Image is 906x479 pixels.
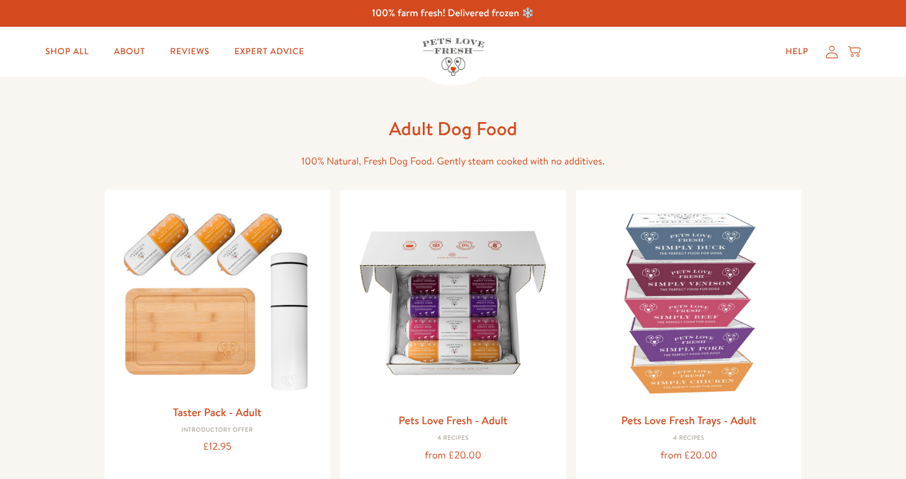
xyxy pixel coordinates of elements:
[422,38,484,76] img: Pets Love Fresh
[115,427,321,434] div: Introductory Offer
[350,200,556,406] img: Pets Love Fresh - Adult
[301,154,605,168] span: 100% Natural, Fresh Dog Food. Gently steam cooked with no additives.
[776,39,819,64] a: Help
[224,39,314,64] a: Expert Advice
[586,435,792,442] div: 4 Recipes
[115,439,321,455] div: £12.95
[104,39,155,64] a: About
[160,39,219,64] a: Reviews
[35,39,99,64] a: Shop All
[586,447,792,464] div: from £20.00
[399,412,507,428] a: Pets Love Fresh - Adult
[586,200,792,406] img: Pets Love Fresh Trays - Adult
[350,447,556,464] div: from £20.00
[173,404,262,420] a: Taster Pack - Adult
[350,435,556,442] div: 4 Recipes
[621,412,757,428] a: Pets Love Fresh Trays - Adult
[115,200,321,397] img: Taster Pack - Adult
[254,116,653,141] h1: Adult Dog Food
